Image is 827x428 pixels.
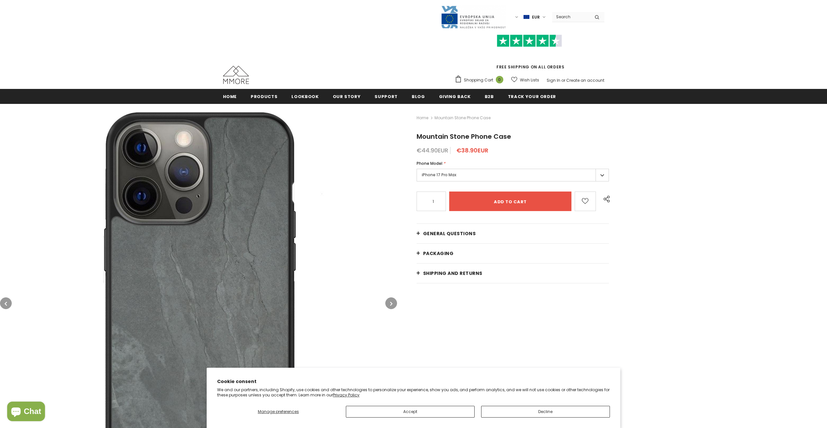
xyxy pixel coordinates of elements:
a: Shopping Cart 0 [455,75,507,85]
span: €44.90EUR [417,146,448,154]
button: Decline [481,406,610,418]
span: 0 [496,76,503,83]
a: Sign In [547,78,560,83]
a: Products [251,89,277,104]
span: support [375,93,398,100]
a: Our Story [333,89,361,104]
button: Accept [346,406,475,418]
img: MMORE Cases [223,66,249,84]
a: B2B [485,89,494,104]
input: Add to cart [449,192,571,211]
a: Javni Razpis [441,14,506,20]
a: Create an account [566,78,604,83]
span: Mountain Stone Phone Case [435,114,491,122]
a: Blog [412,89,425,104]
span: Wish Lists [520,77,539,83]
span: Giving back [439,93,471,100]
span: Manage preferences [258,409,299,414]
span: EUR [532,14,540,21]
button: Manage preferences [217,406,339,418]
a: Shipping and returns [417,264,609,283]
span: Phone Model [417,161,442,166]
span: Shopping Cart [464,77,493,83]
span: PACKAGING [423,250,454,257]
a: General Questions [417,224,609,243]
span: or [561,78,565,83]
span: Shipping and returns [423,270,482,277]
span: FREE SHIPPING ON ALL ORDERS [455,37,604,70]
a: Track your order [508,89,556,104]
span: €38.90EUR [456,146,488,154]
a: Home [417,114,428,122]
a: Giving back [439,89,471,104]
iframe: Customer reviews powered by Trustpilot [455,47,604,64]
a: PACKAGING [417,244,609,263]
span: Products [251,93,277,100]
span: Track your order [508,93,556,100]
img: Javni Razpis [441,5,506,29]
inbox-online-store-chat: Shopify online store chat [5,402,47,423]
label: iPhone 17 Pro Max [417,169,609,181]
span: B2B [485,93,494,100]
h2: Cookie consent [217,378,610,385]
span: Mountain Stone Phone Case [417,132,511,141]
a: Lookbook [291,89,318,104]
span: Lookbook [291,93,318,100]
a: Wish Lists [511,74,539,86]
p: We and our partners, including Shopify, use cookies and other technologies to personalize your ex... [217,387,610,397]
input: Search Site [552,12,590,21]
a: support [375,89,398,104]
a: Home [223,89,237,104]
span: Blog [412,93,425,100]
span: Home [223,93,237,100]
a: Privacy Policy [333,392,360,398]
span: Our Story [333,93,361,100]
img: Trust Pilot Stars [497,35,562,47]
span: General Questions [423,230,476,237]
